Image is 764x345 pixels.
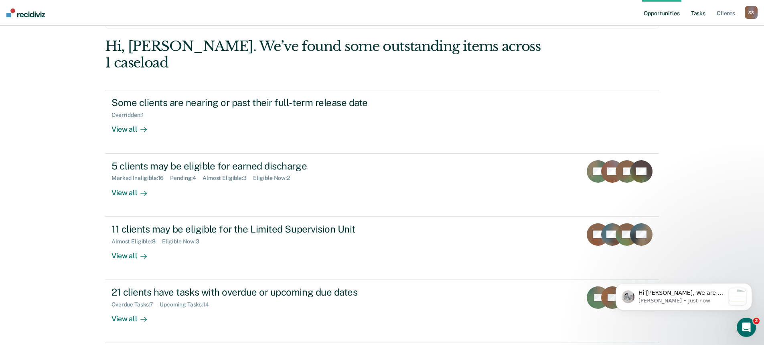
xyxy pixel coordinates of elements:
div: 21 clients have tasks with overdue or upcoming due dates [111,286,393,298]
button: SS [745,6,758,19]
div: View all [111,182,156,197]
span: 2 [753,318,760,324]
div: Pending : 4 [170,175,203,182]
a: 11 clients may be eligible for the Limited Supervision UnitAlmost Eligible:8Eligible Now:3View all [105,217,659,280]
div: Upcoming Tasks : 14 [160,301,215,308]
div: Eligible Now : 3 [162,238,206,245]
div: Marked Ineligible : 16 [111,175,170,182]
a: 21 clients have tasks with overdue or upcoming due datesOverdue Tasks:7Upcoming Tasks:14View all [105,280,659,343]
div: Almost Eligible : 8 [111,238,162,245]
img: Recidiviz [6,8,45,17]
a: 5 clients may be eligible for earned dischargeMarked Ineligible:16Pending:4Almost Eligible:3Eligi... [105,154,659,217]
div: Overdue Tasks : 7 [111,301,160,308]
div: Eligible Now : 2 [253,175,296,182]
div: 11 clients may be eligible for the Limited Supervision Unit [111,223,393,235]
div: View all [111,118,156,134]
iframe: Intercom notifications message [604,267,764,323]
iframe: Intercom live chat [737,318,756,337]
div: View all [111,245,156,260]
div: Almost Eligible : 3 [203,175,253,182]
div: Some clients are nearing or past their full-term release date [111,97,393,108]
a: Some clients are nearing or past their full-term release dateOverridden:1View all [105,90,659,153]
div: View all [111,308,156,324]
div: S S [745,6,758,19]
div: Overridden : 1 [111,112,150,118]
div: Hi, [PERSON_NAME]. We’ve found some outstanding items across 1 caseload [105,38,548,71]
div: 5 clients may be eligible for earned discharge [111,160,393,172]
